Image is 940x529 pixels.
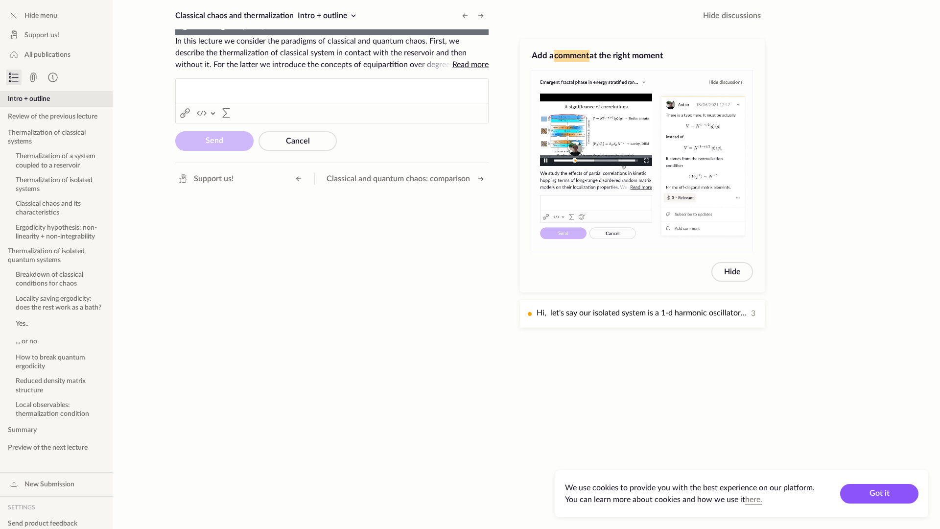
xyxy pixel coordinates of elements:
[711,262,753,282] button: Hide
[565,484,815,504] span: We use cookies to provide you with the best experience on our platform. You can learn more about ...
[520,300,765,328] button: Hi, let's say our isolated system is a 1-d harmonic oscillator with total energy $\hbar w$ . We w...
[452,61,489,69] span: Read more
[840,484,918,504] button: Got it
[298,12,348,20] span: Intro + outline
[532,50,753,62] h3: Add a at the right moment
[173,171,237,187] a: Support us!
[327,173,470,185] span: Classical and quantum chaos: comparison
[206,137,223,144] span: Send
[171,8,363,24] button: Classical chaos and thermalizationIntro + outline
[194,173,234,185] span: Support us!
[323,171,489,187] button: Classical and quantum chaos: comparison
[175,131,254,151] button: Send
[537,307,747,319] p: Hi, let's say our isolated system is a 1-d harmonic oscillator with total energy $\hbar w$ . We w...
[745,496,762,504] a: here.
[703,10,761,22] span: Hide discussions
[175,12,294,20] span: Classical chaos and thermalization
[175,35,489,71] span: In this lecture we consider the paradigms of classical and quantum chaos. First, we describe the ...
[258,131,337,151] button: Cancel
[554,50,589,62] span: comment
[286,137,310,145] span: Cancel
